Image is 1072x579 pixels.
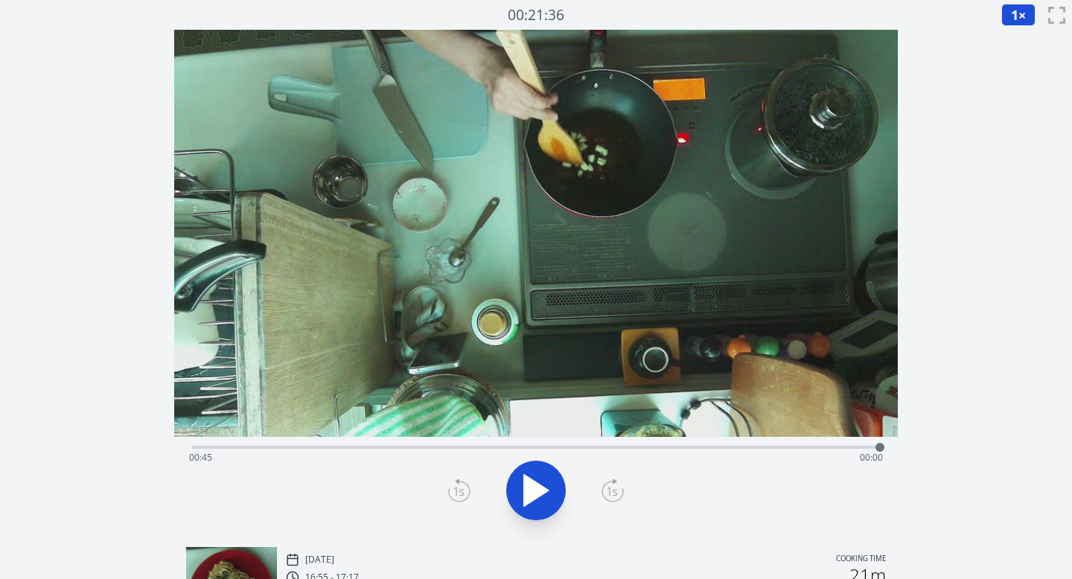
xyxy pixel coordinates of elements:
span: 00:00 [860,451,883,464]
p: Cooking time [836,553,886,566]
span: 00:45 [189,451,212,464]
button: 1× [1001,4,1036,26]
a: 00:21:36 [508,4,564,26]
span: 1 [1011,6,1018,24]
p: [DATE] [305,554,334,566]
